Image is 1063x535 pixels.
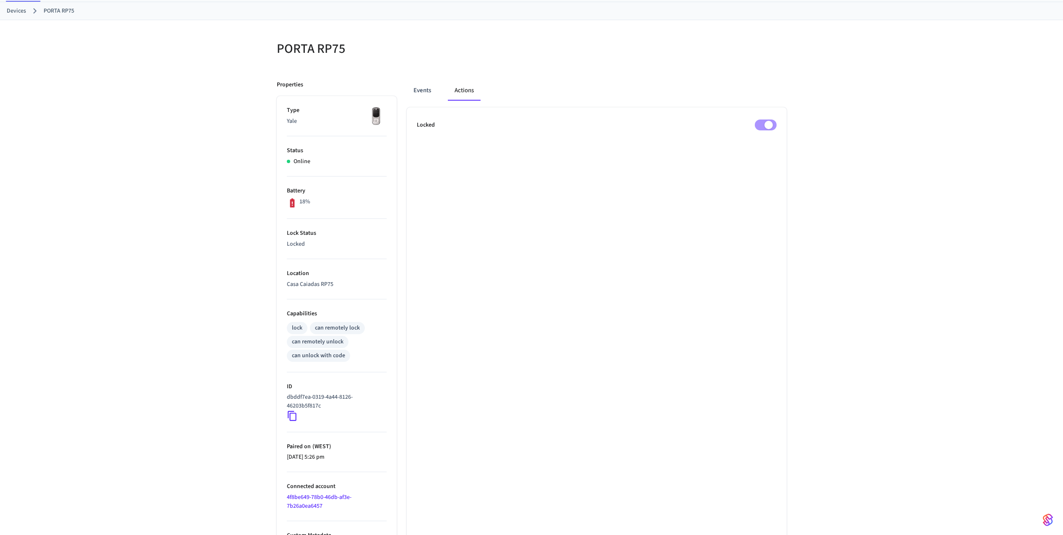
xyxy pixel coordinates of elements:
p: dbddf7ea-0319-4a44-8126-46203b5f817c [287,393,383,410]
p: ID [287,382,387,391]
a: 4f8be649-78b0-46db-af3e-7b26a0ea6457 [287,493,351,510]
div: can remotely unlock [292,338,343,346]
button: Events [407,81,438,101]
p: Locked [417,121,435,130]
button: Actions [448,81,481,101]
div: lock [292,324,302,332]
p: Connected account [287,482,387,491]
div: ant example [407,81,787,101]
p: Type [287,106,387,115]
p: Status [287,146,387,155]
img: Yale Assure Touchscreen Wifi Smart Lock, Satin Nickel, Front [366,106,387,127]
img: SeamLogoGradient.69752ec5.svg [1043,513,1053,527]
span: ( WEST ) [311,442,331,451]
p: [DATE] 5:26 pm [287,453,387,462]
a: PORTA RP75 [44,7,74,16]
p: Locked [287,240,387,249]
div: can remotely lock [315,324,360,332]
a: Devices [7,7,26,16]
p: Properties [277,81,303,89]
p: Online [294,157,310,166]
p: Paired on [287,442,387,451]
p: Location [287,269,387,278]
p: Casa Caiadas RP75 [287,280,387,289]
h5: PORTA RP75 [277,40,527,57]
p: Yale [287,117,387,126]
p: Battery [287,187,387,195]
p: Capabilities [287,309,387,318]
p: Lock Status [287,229,387,238]
p: 18% [299,197,310,206]
div: can unlock with code [292,351,345,360]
